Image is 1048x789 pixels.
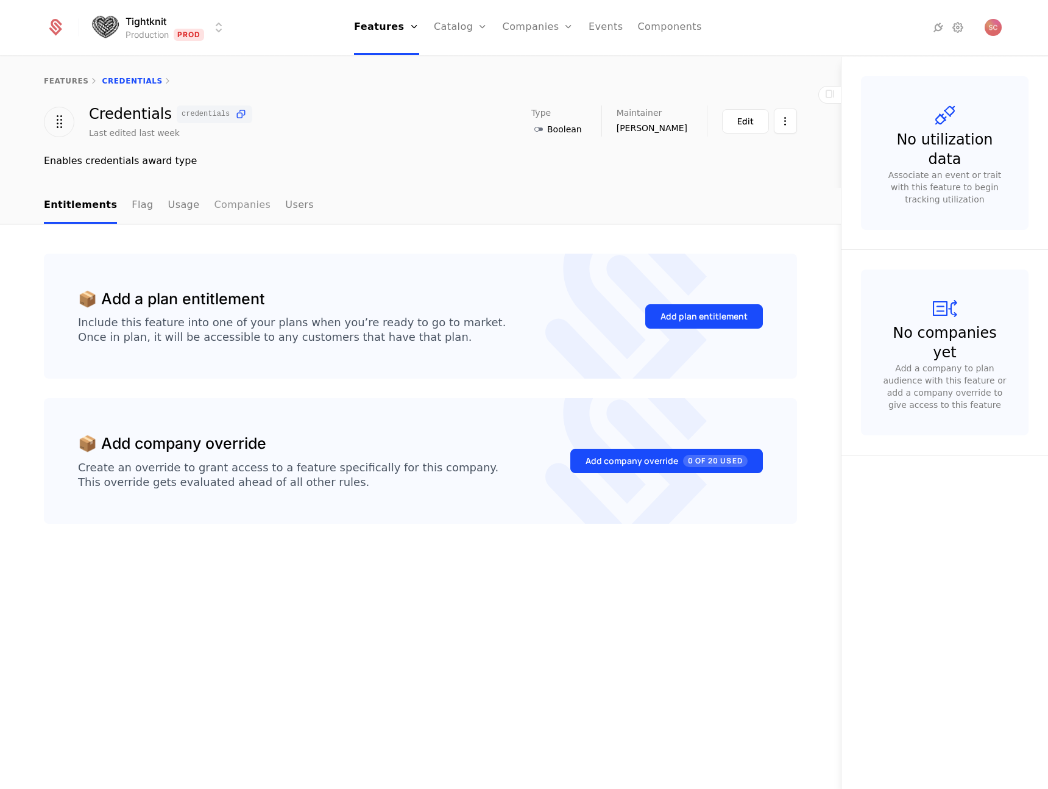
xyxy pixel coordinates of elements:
a: Companies [214,188,271,224]
span: Prod [174,29,205,41]
div: Associate an event or trait with this feature to begin tracking utilization [880,169,1009,205]
span: [PERSON_NAME] [617,122,687,134]
button: Select action [774,109,797,134]
a: features [44,77,89,85]
button: Edit [722,109,769,134]
div: Enables credentials award type [44,154,797,168]
div: Last edited last week [89,127,180,139]
span: 0 of 20 Used [683,455,748,467]
div: No companies yet [885,323,1004,362]
div: 📦 Add a plan entitlement [78,288,265,311]
a: Settings [951,20,965,35]
span: Type [531,109,551,117]
button: Select environment [94,14,227,41]
span: Tightknit [126,14,166,29]
button: Add plan entitlement [645,304,763,329]
nav: Main [44,188,797,224]
div: Include this feature into one of your plans when you’re ready to go to market. Once in plan, it w... [78,315,506,345]
div: 📦 Add company override [78,432,266,455]
ul: Choose Sub Page [44,188,314,224]
div: Credentials [89,105,252,123]
div: Production [126,29,169,41]
div: Add plan entitlement [660,310,748,323]
span: credentials [182,110,230,118]
a: Flag [132,188,153,224]
span: Boolean [547,123,582,135]
a: Entitlements [44,188,117,224]
div: Add a company to plan audience with this feature or add a company override to give access to this... [880,362,1009,411]
img: Tightknit [90,13,119,43]
a: Usage [168,188,200,224]
div: Edit [737,115,754,127]
button: Add company override0 of 20 Used [570,449,763,473]
div: Create an override to grant access to a feature specifically for this company. This override gets... [78,460,498,490]
span: Maintainer [617,109,662,117]
div: No utilization data [885,130,1004,169]
div: Add company override [586,455,748,467]
button: Open user button [985,19,1002,36]
a: Integrations [931,20,946,35]
a: Users [285,188,314,224]
img: Stephen Cook [985,19,1002,36]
